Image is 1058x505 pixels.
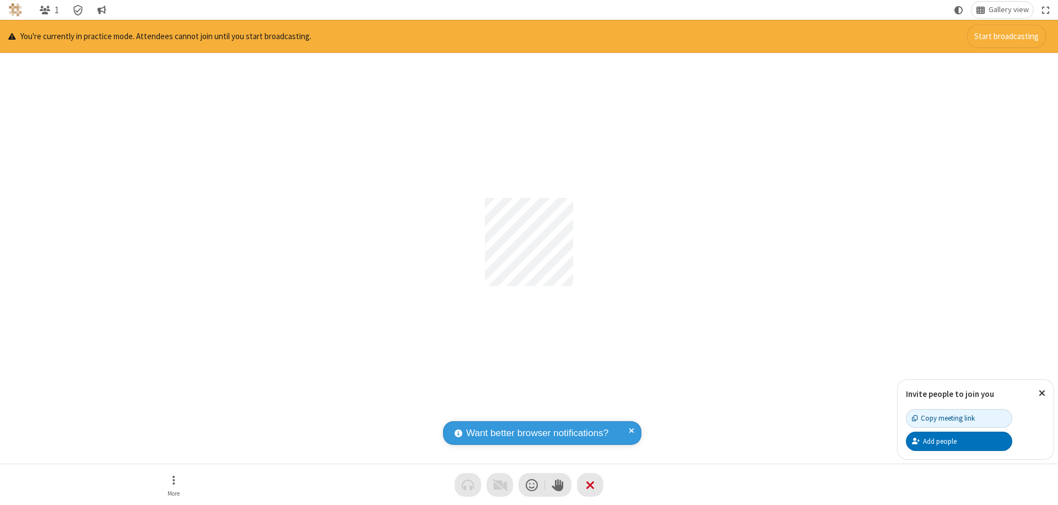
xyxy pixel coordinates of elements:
[989,6,1029,14] span: Gallery view
[68,2,89,18] div: Meeting details Encryption enabled
[906,389,994,399] label: Invite people to join you
[35,2,63,18] button: Open participant list
[487,473,513,497] button: Video
[1030,380,1054,407] button: Close popover
[950,2,968,18] button: Using system theme
[577,473,603,497] button: End or leave meeting
[906,432,1012,450] button: Add people
[8,30,311,43] p: You're currently in practice mode. Attendees cannot join until you start broadcasting.
[466,426,608,440] span: Want better browser notifications?
[971,2,1033,18] button: Change layout
[906,409,1012,428] button: Copy meeting link
[168,490,180,497] span: More
[967,25,1046,48] button: Start broadcasting
[9,3,22,17] img: QA Selenium DO NOT DELETE OR CHANGE
[912,413,975,423] div: Copy meeting link
[157,469,190,501] button: Open menu
[1038,2,1054,18] button: Fullscreen
[455,473,481,497] button: Audio problem - check your Internet connection or call by phone
[93,2,110,18] button: Conversation
[519,473,545,497] button: Send a reaction
[545,473,571,497] button: Raise hand
[55,5,59,15] span: 1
